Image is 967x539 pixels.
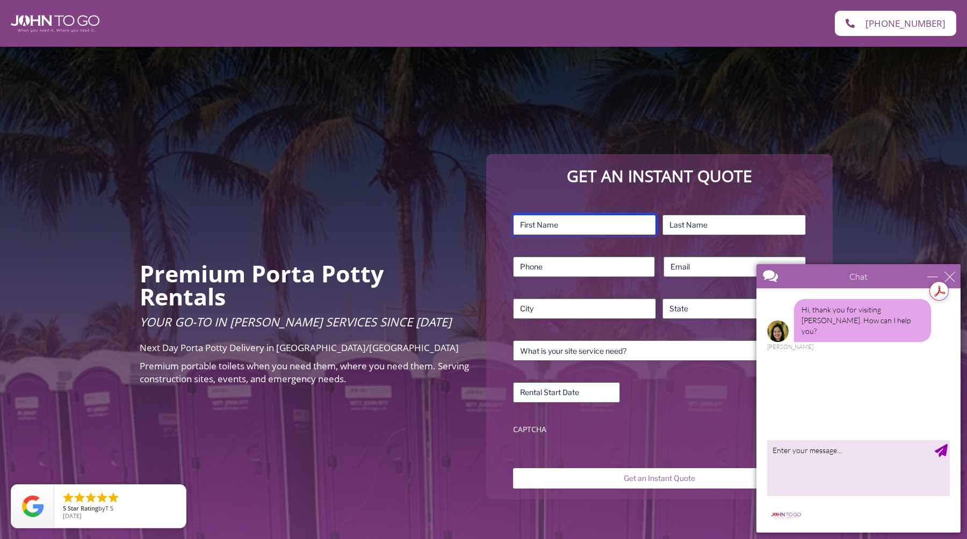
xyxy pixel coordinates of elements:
[662,215,806,235] input: Last Name
[22,496,44,517] img: Review Rating
[63,504,66,512] span: 5
[140,341,459,354] span: Next Day Porta Potty Delivery in [GEOGRAPHIC_DATA]/[GEOGRAPHIC_DATA]
[68,504,98,512] span: Star Rating
[750,258,967,539] iframe: Live Chat Box
[63,512,82,520] span: [DATE]
[513,468,806,489] input: Get an Instant Quote
[662,298,806,319] input: State
[84,491,97,504] li: 
[96,491,109,504] li: 
[63,505,177,513] span: by
[663,257,806,277] input: Email
[62,491,75,504] li: 
[513,424,806,435] label: CAPTCHA
[107,491,120,504] li: 
[140,262,470,308] h2: Premium Porta Potty Rentals
[11,15,99,32] img: John To Go
[835,11,956,36] a: [PHONE_NUMBER]
[513,382,620,403] input: Rental Start Date
[73,491,86,504] li: 
[513,215,656,235] input: First Name
[865,19,946,28] span: [PHONE_NUMBER]
[513,298,656,319] input: City
[513,257,655,277] input: Phone
[105,504,113,512] span: T S
[140,360,469,385] span: Premium portable toilets when you need them, where you need them. Serving construction sites, eve...
[497,165,822,188] p: Get an Instant Quote
[140,314,451,330] span: Your Go-To in [PERSON_NAME] Services Since [DATE]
